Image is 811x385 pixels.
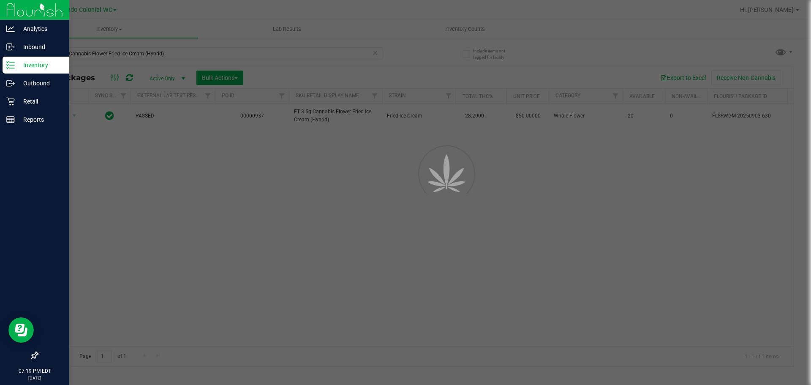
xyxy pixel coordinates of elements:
inline-svg: Analytics [6,25,15,33]
inline-svg: Outbound [6,79,15,87]
p: Reports [15,115,65,125]
p: Inbound [15,42,65,52]
p: Retail [15,96,65,106]
p: Inventory [15,60,65,70]
p: Analytics [15,24,65,34]
inline-svg: Reports [6,115,15,124]
p: Outbound [15,78,65,88]
iframe: Resource center [8,317,34,343]
inline-svg: Inbound [6,43,15,51]
p: 07:19 PM EDT [4,367,65,375]
inline-svg: Inventory [6,61,15,69]
p: [DATE] [4,375,65,381]
inline-svg: Retail [6,97,15,106]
